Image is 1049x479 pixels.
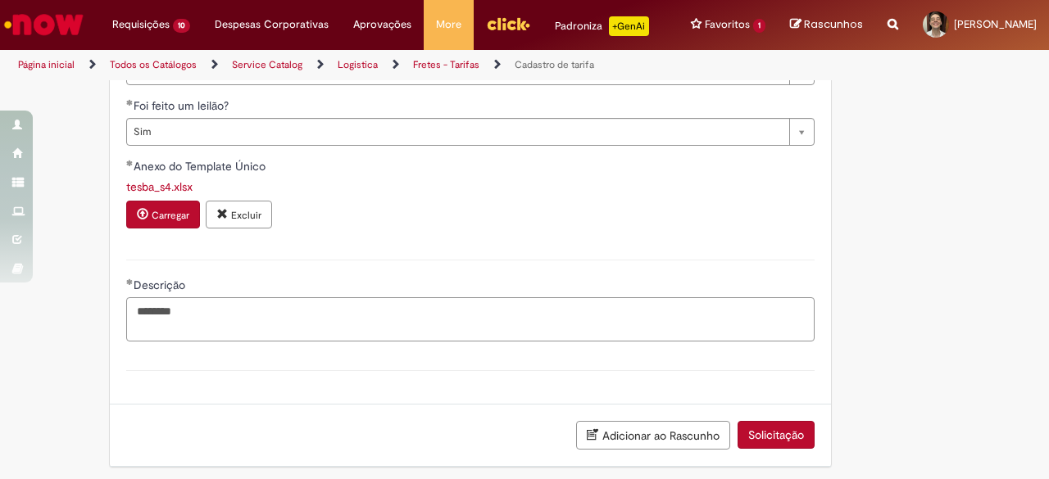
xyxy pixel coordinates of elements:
[173,19,190,33] span: 10
[954,17,1037,31] span: [PERSON_NAME]
[12,50,687,80] ul: Trilhas de página
[413,58,479,71] a: Fretes - Tarifas
[486,11,530,36] img: click_logo_yellow_360x200.png
[705,16,750,33] span: Favoritos
[338,58,378,71] a: Logistica
[126,201,200,228] button: Carregar anexo de Anexo do Template Único Required
[231,209,261,222] small: Excluir
[134,159,269,174] span: Anexo do Template Único
[790,17,863,33] a: Rascunhos
[215,16,329,33] span: Despesas Corporativas
[353,16,411,33] span: Aprovações
[112,16,170,33] span: Requisições
[18,58,75,71] a: Página inicial
[126,160,134,166] span: Obrigatório Preenchido
[134,119,781,145] span: Sim
[232,58,302,71] a: Service Catalog
[134,98,232,113] span: Foi feito um leilão?
[738,421,815,449] button: Solicitação
[609,16,649,36] p: +GenAi
[753,19,765,33] span: 1
[126,278,134,285] span: Obrigatório Preenchido
[576,421,730,450] button: Adicionar ao Rascunho
[436,16,461,33] span: More
[206,201,272,228] button: Excluir anexo tesba_s4.xlsx
[126,297,815,341] textarea: Descrição
[804,16,863,32] span: Rascunhos
[126,179,193,194] a: Download de tesba_s4.xlsx
[555,16,649,36] div: Padroniza
[152,209,189,222] small: Carregar
[134,278,188,292] span: Descrição
[2,8,86,41] img: ServiceNow
[110,58,197,71] a: Todos os Catálogos
[515,58,594,71] a: Cadastro de tarifa
[126,99,134,106] span: Obrigatório Preenchido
